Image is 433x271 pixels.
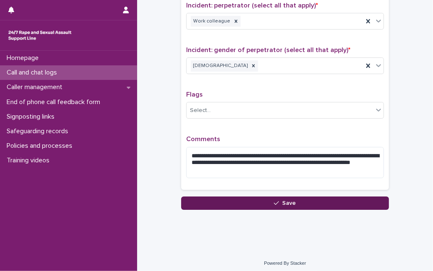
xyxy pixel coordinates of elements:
[3,98,107,106] p: End of phone call feedback form
[3,113,61,121] p: Signposting links
[3,83,69,91] p: Caller management
[191,16,231,27] div: Work colleague
[264,261,306,266] a: Powered By Stacker
[3,69,64,77] p: Call and chat logs
[186,136,220,142] span: Comments
[3,142,79,150] p: Policies and processes
[190,106,211,115] div: Select...
[181,196,389,210] button: Save
[186,2,318,9] span: Incident: perpetrator (select all that apply)
[3,54,45,62] p: Homepage
[186,91,203,98] span: Flags
[7,27,73,44] img: rhQMoQhaT3yELyF149Cw
[3,127,75,135] p: Safeguarding records
[283,200,296,206] span: Save
[3,157,56,164] p: Training videos
[191,60,249,72] div: [DEMOGRAPHIC_DATA]
[186,47,350,53] span: Incident: gender of perpetrator (select all that apply)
